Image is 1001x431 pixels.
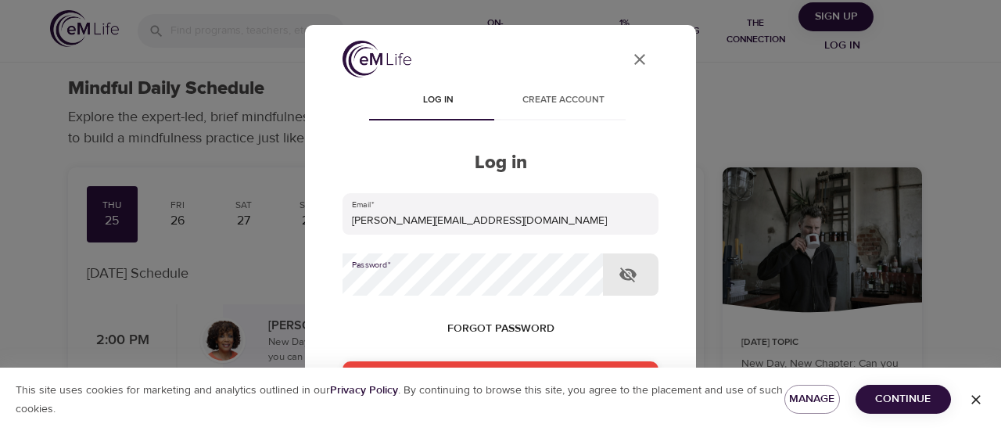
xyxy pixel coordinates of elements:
div: disabled tabs example [343,83,658,120]
span: Log in [385,92,491,109]
span: Continue [868,390,938,409]
h2: Log in [343,152,658,174]
button: close [621,41,658,78]
div: Incorrect Email or Password. You can also log in using your Organization login information. [343,361,658,410]
button: Forgot password [441,314,561,343]
span: Manage [797,390,827,409]
span: Forgot password [447,319,554,339]
b: Privacy Policy [330,383,398,397]
span: Create account [510,92,616,109]
img: logo [343,41,411,77]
